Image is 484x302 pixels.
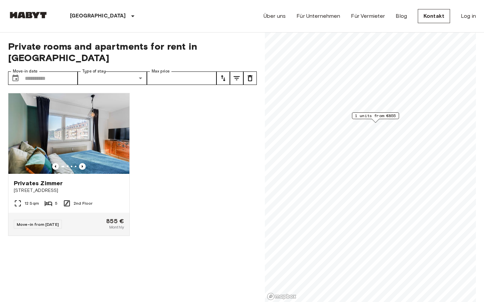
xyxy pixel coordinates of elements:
span: [STREET_ADDRESS] [14,187,124,194]
span: 2nd Floor [74,200,92,206]
img: Habyt [8,12,48,18]
span: Monthly [109,224,124,230]
button: Previous image [79,163,86,170]
label: Type of stay [82,68,106,74]
label: Move-in date [13,68,38,74]
button: Choose date [9,71,22,85]
a: Für Unternehmen [296,12,340,20]
span: 855 € [106,218,124,224]
a: Kontakt [418,9,450,23]
div: Map marker [352,112,399,123]
span: Move-in from [DATE] [17,222,59,227]
a: Marketing picture of unit DE-07-006-001-05HFPrevious imagePrevious imagePrivates Zimmer[STREET_AD... [8,93,130,236]
span: 5 [55,200,57,206]
button: Previous image [52,163,59,170]
span: 12 Sqm [25,200,39,206]
a: Mapbox logo [267,293,296,300]
a: Blog [396,12,407,20]
span: Private rooms and apartments for rent in [GEOGRAPHIC_DATA] [8,41,257,63]
span: Privates Zimmer [14,179,63,187]
button: tune [230,71,243,85]
span: 1 units from €855 [355,113,396,119]
img: Marketing picture of unit DE-07-006-001-05HF [8,93,129,174]
a: Log in [461,12,476,20]
a: Für Vermieter [351,12,385,20]
button: tune [216,71,230,85]
button: tune [243,71,257,85]
label: Max price [152,68,170,74]
p: [GEOGRAPHIC_DATA] [70,12,126,20]
a: Über uns [264,12,286,20]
